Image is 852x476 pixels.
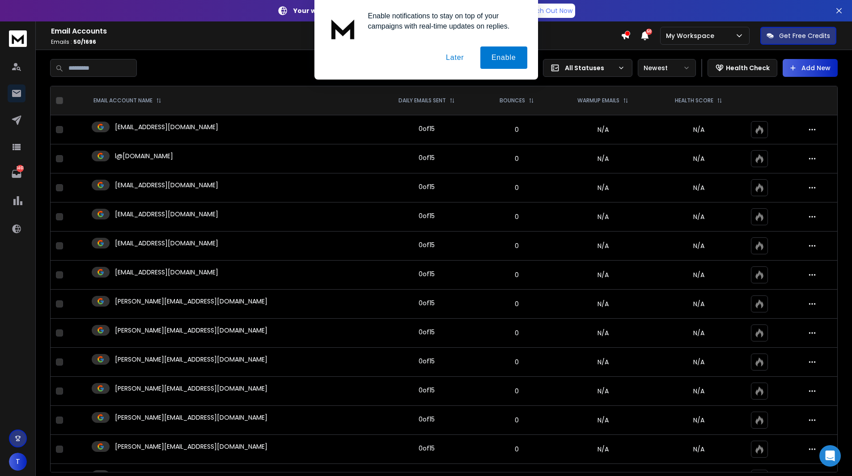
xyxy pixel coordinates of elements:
[485,299,548,308] p: 0
[500,97,525,104] p: BOUNCES
[115,152,173,160] p: l@[DOMAIN_NAME]
[419,415,435,424] div: 0 of 15
[419,270,435,278] div: 0 of 15
[554,406,652,435] td: N/A
[657,183,740,192] p: N/A
[554,173,652,202] td: N/A
[115,297,267,306] p: [PERSON_NAME][EMAIL_ADDRESS][DOMAIN_NAME]
[485,183,548,192] p: 0
[115,181,218,190] p: [EMAIL_ADDRESS][DOMAIN_NAME]
[577,97,619,104] p: WARMUP EMAILS
[115,442,267,451] p: [PERSON_NAME][EMAIL_ADDRESS][DOMAIN_NAME]
[554,377,652,406] td: N/A
[115,210,218,219] p: [EMAIL_ADDRESS][DOMAIN_NAME]
[398,97,446,104] p: DAILY EMAILS SENT
[554,435,652,464] td: N/A
[485,270,548,279] p: 0
[554,232,652,261] td: N/A
[485,125,548,134] p: 0
[554,115,652,144] td: N/A
[657,154,740,163] p: N/A
[419,211,435,220] div: 0 of 15
[93,97,161,104] div: EMAIL ACCOUNT NAME
[115,239,218,248] p: [EMAIL_ADDRESS][DOMAIN_NAME]
[554,290,652,319] td: N/A
[8,165,25,183] a: 1461
[657,329,740,337] p: N/A
[485,241,548,250] p: 0
[554,348,652,377] td: N/A
[485,154,548,163] p: 0
[419,240,435,249] div: 0 of 15
[325,11,361,46] img: notification icon
[419,328,435,337] div: 0 of 15
[480,46,527,69] button: Enable
[435,46,475,69] button: Later
[419,182,435,191] div: 0 of 15
[819,445,841,467] div: Open Intercom Messenger
[657,358,740,366] p: N/A
[419,444,435,453] div: 0 of 15
[657,445,740,454] p: N/A
[115,413,267,422] p: [PERSON_NAME][EMAIL_ADDRESS][DOMAIN_NAME]
[554,261,652,290] td: N/A
[485,358,548,366] p: 0
[554,144,652,173] td: N/A
[485,416,548,425] p: 0
[554,202,652,232] td: N/A
[115,355,267,364] p: [PERSON_NAME][EMAIL_ADDRESS][DOMAIN_NAME]
[9,453,27,471] button: T
[554,319,652,348] td: N/A
[675,97,713,104] p: HEALTH SCORE
[419,299,435,308] div: 0 of 15
[115,268,218,277] p: [EMAIL_ADDRESS][DOMAIN_NAME]
[657,299,740,308] p: N/A
[419,153,435,162] div: 0 of 15
[115,384,267,393] p: [PERSON_NAME][EMAIL_ADDRESS][DOMAIN_NAME]
[657,212,740,221] p: N/A
[419,357,435,366] div: 0 of 15
[657,125,740,134] p: N/A
[657,270,740,279] p: N/A
[361,11,527,31] div: Enable notifications to stay on top of your campaigns with real-time updates on replies.
[485,212,548,221] p: 0
[485,445,548,454] p: 0
[485,387,548,396] p: 0
[115,122,218,131] p: [EMAIL_ADDRESS][DOMAIN_NAME]
[419,386,435,395] div: 0 of 15
[419,124,435,133] div: 0 of 15
[485,329,548,337] p: 0
[657,387,740,396] p: N/A
[17,165,24,172] p: 1461
[657,416,740,425] p: N/A
[657,241,740,250] p: N/A
[115,326,267,335] p: [PERSON_NAME][EMAIL_ADDRESS][DOMAIN_NAME]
